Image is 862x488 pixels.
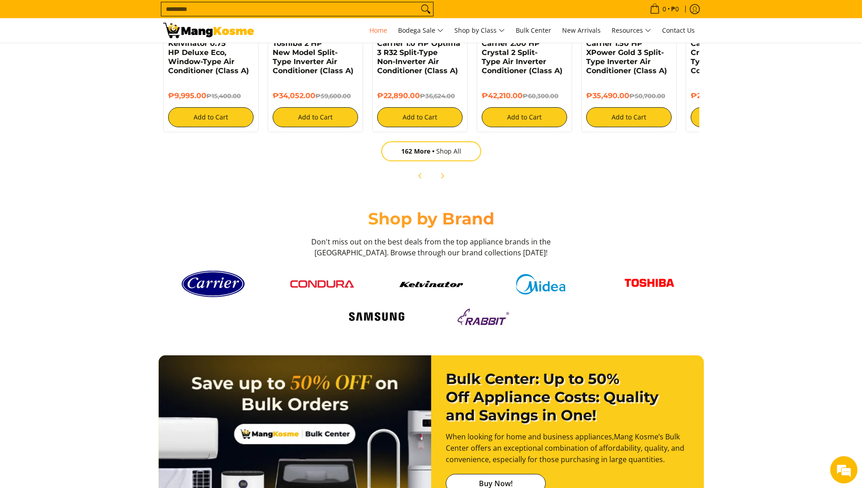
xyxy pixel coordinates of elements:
img: Carrier logo 1 98356 9b90b2e1 0bd1 49ad 9aa2 9ddb2e94a36b [181,267,245,301]
span: Bulk Center [516,26,551,35]
h6: ₱29,850.00 [691,91,776,100]
a: Toshiba 2 HP New Model Split-Type Inverter Air Conditioner (Class A) [273,39,354,75]
a: Kelvinator 0.75 HP Deluxe Eco, Window-Type Air Conditioner (Class A) [168,39,249,75]
h6: ₱42,210.00 [482,91,567,100]
button: Previous [410,166,430,186]
a: Logo samsung wordmark [327,308,427,325]
h2: Bulk Center: Up to 50% Off Appliance Costs: Quality and Savings in One! [446,370,689,424]
span: We're online! [53,115,125,206]
img: Logo rabbit [454,305,518,328]
p: When looking for home and business appliances,Mang Kosme’s Bulk Center offers an exceptional comb... [446,431,689,474]
img: Kelvinator button 9a26f67e caed 448c 806d e01e406ddbdc [399,281,463,287]
span: New Arrivals [562,26,601,35]
a: Carrier logo 1 98356 9b90b2e1 0bd1 49ad 9aa2 9ddb2e94a36b [163,267,263,301]
img: Toshiba logo [618,272,681,297]
span: Home [369,26,387,35]
h6: ₱34,052.00 [273,91,358,100]
a: Carrier 1.0 HP Optima 3 R32 Split-Type Non-Inverter Air Conditioner (Class A) [377,39,460,75]
a: New Arrivals [558,18,605,43]
h6: ₱35,490.00 [586,91,672,100]
a: Logo rabbit [436,305,536,328]
a: Condura logo red [272,280,372,288]
button: Add to Cart [168,107,254,127]
nav: Main Menu [263,18,699,43]
del: ₱15,400.00 [206,92,241,100]
button: Next [432,166,452,186]
a: 162 MoreShop All [381,141,481,161]
h3: Don't miss out on the best deals from the top appliance brands in the [GEOGRAPHIC_DATA]. Browse t... [309,236,554,258]
span: 0 [661,6,668,12]
img: Midea logo 405e5d5e af7e 429b b899 c48f4df307b6 [508,274,572,294]
button: Add to Cart [273,107,358,127]
span: ₱0 [670,6,680,12]
a: Kelvinator button 9a26f67e caed 448c 806d e01e406ddbdc [381,281,481,287]
span: • [647,4,682,14]
del: ₱59,600.00 [315,92,351,100]
a: Bodega Sale [394,18,448,43]
textarea: Type your message and hit 'Enter' [5,248,173,280]
a: Carrier 1.00 HP Crystal Split-Type Inverter Air Conditioner (Class A) [691,39,772,75]
img: Logo samsung wordmark [345,308,409,325]
a: Shop by Class [450,18,509,43]
a: Carrier 2.00 HP Crystal 2 Split-Type Air Inverter Conditioner (Class A) [482,39,563,75]
div: Minimize live chat window [149,5,171,26]
h2: Shop by Brand [163,209,699,229]
del: ₱60,300.00 [523,92,558,100]
img: Mang Kosme: Your Home Appliances Warehouse Sale Partner! [163,23,254,38]
div: Chat with us now [47,51,153,63]
a: Contact Us [658,18,699,43]
button: Add to Cart [377,107,463,127]
h6: ₱9,995.00 [168,91,254,100]
h6: ₱22,890.00 [377,91,463,100]
button: Add to Cart [586,107,672,127]
img: Condura logo red [290,280,354,288]
a: Carrier 1.50 HP XPower Gold 3 Split-Type Inverter Air Conditioner (Class A) [586,39,667,75]
span: 162 More [401,147,436,155]
span: Contact Us [662,26,695,35]
del: ₱50,700.00 [629,92,665,100]
span: Resources [612,25,651,36]
button: Search [419,2,433,16]
span: Bodega Sale [398,25,443,36]
a: Toshiba logo [599,272,699,297]
a: Midea logo 405e5d5e af7e 429b b899 c48f4df307b6 [490,274,590,294]
a: Resources [607,18,656,43]
button: Add to Cart [691,107,776,127]
button: Add to Cart [482,107,567,127]
a: Bulk Center [511,18,556,43]
del: ₱36,624.00 [420,92,455,100]
a: Home [365,18,392,43]
span: Shop by Class [454,25,505,36]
